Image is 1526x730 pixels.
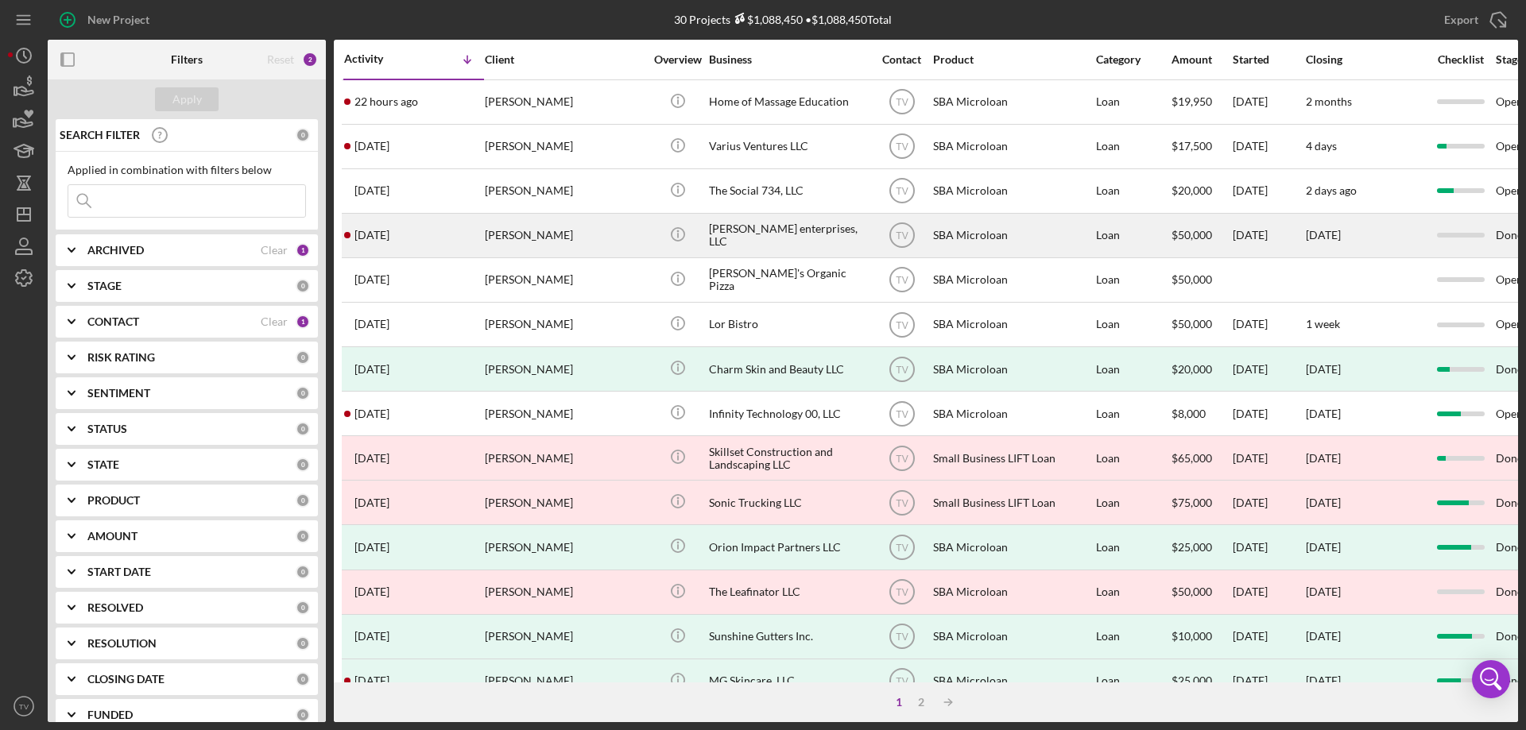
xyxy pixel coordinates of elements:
div: SBA Microloan [933,348,1092,390]
div: [DATE] [1233,348,1304,390]
b: RESOLUTION [87,637,157,650]
b: STATUS [87,423,127,435]
div: [PERSON_NAME] [485,170,644,212]
time: 2025-08-31 01:02 [354,229,389,241]
div: 0 [296,422,310,436]
div: SBA Microloan [933,616,1092,658]
b: Filters [171,53,203,66]
div: 1 [888,696,910,709]
span: $17,500 [1172,139,1212,153]
div: SBA Microloan [933,214,1092,257]
div: Loan [1096,481,1170,523]
div: Loan [1096,616,1170,658]
div: [PERSON_NAME] [485,526,644,568]
b: SEARCH FILTER [60,129,140,141]
text: TV [896,97,908,108]
time: [DATE] [1306,407,1341,420]
div: MG Skincare, LLC [709,660,868,702]
div: Loan [1096,437,1170,479]
div: [DATE] [1233,571,1304,613]
div: Amount [1172,53,1231,66]
div: [PERSON_NAME] [485,126,644,168]
div: Overview [648,53,707,66]
div: SBA Microloan [933,526,1092,568]
text: TV [896,676,908,687]
div: Loan [1096,259,1170,301]
div: 0 [296,708,310,722]
div: Small Business LIFT Loan [933,437,1092,479]
div: $75,000 [1172,481,1231,523]
div: Loan [1096,526,1170,568]
div: Loan [1096,214,1170,257]
div: Closing [1306,53,1425,66]
div: Category [1096,53,1170,66]
div: Started [1233,53,1304,66]
div: [DATE] [1233,481,1304,523]
div: Small Business LIFT Loan [933,481,1092,523]
button: TV [8,690,40,722]
b: CONTACT [87,315,139,328]
div: [DATE] [1233,526,1304,568]
div: 0 [296,350,310,365]
div: [PERSON_NAME] [485,303,644,346]
div: 0 [296,672,310,686]
div: New Project [87,4,149,36]
text: TV [896,230,908,241]
div: [DATE] [1233,214,1304,257]
text: TV [896,497,908,508]
time: 2 months [1306,95,1352,108]
span: $50,000 [1172,272,1212,286]
text: TV [896,453,908,464]
div: [DATE] [1233,660,1304,702]
div: [DATE] [1233,392,1304,435]
text: TV [896,186,908,197]
div: Open Intercom Messenger [1472,660,1510,698]
text: TV [896,319,908,330]
b: RISK RATING [87,351,155,364]
b: STATE [87,458,119,471]
button: Export [1428,4,1518,36]
span: $20,000 [1172,183,1212,197]
div: The Social 734, LLC [709,170,868,212]
time: 4 days [1306,139,1337,153]
b: RESOLVED [87,601,143,614]
div: Lor Bistro [709,303,868,346]
div: $10,000 [1172,616,1231,658]
div: 2 [302,52,318,68]
div: [DATE] [1233,81,1304,123]
div: $25,000 [1172,660,1231,702]
div: [DATE] [1233,303,1304,346]
div: $50,000 [1172,571,1231,613]
div: [PERSON_NAME] [485,392,644,435]
span: $8,000 [1172,407,1206,420]
div: Apply [172,87,202,111]
div: 0 [296,493,310,508]
button: Apply [155,87,219,111]
div: 0 [296,128,310,142]
div: Orion Impact Partners LLC [709,526,868,568]
button: New Project [48,4,165,36]
div: Loan [1096,348,1170,390]
time: [DATE] [1306,451,1341,465]
div: SBA Microloan [933,126,1092,168]
div: Sunshine Gutters Inc. [709,616,868,658]
div: $20,000 [1172,348,1231,390]
div: Applied in combination with filters below [68,164,306,176]
text: TV [19,702,29,711]
div: [PERSON_NAME] [485,437,644,479]
div: [PERSON_NAME] [485,660,644,702]
time: 2025-10-13 14:52 [354,95,418,108]
div: Loan [1096,303,1170,346]
time: 2025-04-21 22:25 [354,674,389,687]
div: Loan [1096,660,1170,702]
b: AMOUNT [87,530,137,543]
div: SBA Microloan [933,660,1092,702]
time: [DATE] [1306,496,1341,509]
div: $1,088,450 [730,13,803,26]
div: The Leafinator LLC [709,571,868,613]
div: $65,000 [1172,437,1231,479]
time: [DATE] [1306,228,1341,241]
time: 2025-06-24 14:02 [354,407,389,420]
text: TV [896,408,908,419]
div: [PERSON_NAME] [485,259,644,301]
